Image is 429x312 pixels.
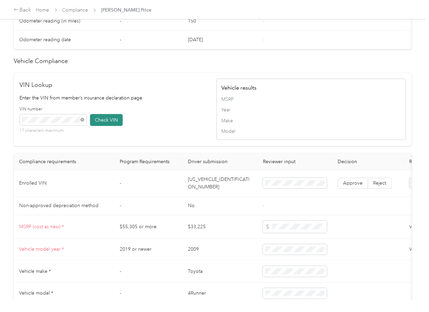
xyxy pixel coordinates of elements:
td: MSRP (cost as new) * [14,215,114,239]
td: 4Runner [182,283,257,305]
span: Vehicle model year * [19,246,64,252]
span: Make [222,117,401,124]
span: Odometer reading (in miles) [19,18,80,24]
a: Home [36,7,49,13]
td: - [114,170,182,197]
td: 2019 or newer [114,239,182,261]
span: Non-approved depreciation method [19,203,99,208]
span: - [263,18,264,24]
td: Odometer reading (in miles) [14,12,114,31]
td: - [114,197,182,215]
span: - [263,37,264,43]
td: Non-approved depreciation method [14,197,114,215]
td: - [114,31,182,49]
a: Compliance [62,7,88,13]
td: - [114,261,182,283]
td: [US_VEHICLE_IDENTIFICATION_NUMBER] [182,170,257,197]
span: [PERSON_NAME] Price [101,6,152,14]
span: MSRP (cost as new) * [19,224,64,230]
span: Vehicle model * [19,290,53,296]
span: Vehicle make * [19,268,51,274]
h4: Vehicle results [222,84,401,92]
iframe: Everlance-gr Chat Button Frame [391,274,429,312]
td: Toyota [182,261,257,283]
th: Driver submission [182,153,257,170]
td: Vehicle make * [14,261,114,283]
td: Enrolled VIN [14,170,114,197]
span: Enrolled VIN [19,180,47,186]
td: [DATE] [182,31,257,49]
td: 150 [182,12,257,31]
span: Reject [373,180,386,186]
td: Vehicle model year * [14,239,114,261]
th: Compliance requirements [14,153,114,170]
td: - [114,12,182,31]
th: Reviewer input [257,153,332,170]
span: - [263,203,264,208]
h2: VIN Lookup [20,80,209,90]
td: $55,305 or more [114,215,182,239]
th: Program Requirements [114,153,182,170]
td: 2009 [182,239,257,261]
td: $33,225 [182,215,257,239]
td: Vehicle model * [14,283,114,305]
span: Approve [343,180,363,186]
td: - [114,283,182,305]
h2: Vehicle Compliance [14,57,412,66]
th: Decision [332,153,404,170]
button: Check VIN [90,114,123,126]
p: Enter the VIN from member’s insurance declaration page [20,94,209,102]
span: Odometer reading date [19,37,71,43]
span: Model [222,128,401,135]
span: Year [222,106,401,113]
p: 17 characters maximum [20,128,87,134]
label: VIN number [20,106,87,112]
div: Back [14,6,31,14]
span: MSRP [222,96,401,103]
td: Odometer reading date [14,31,114,49]
td: No [182,197,257,215]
